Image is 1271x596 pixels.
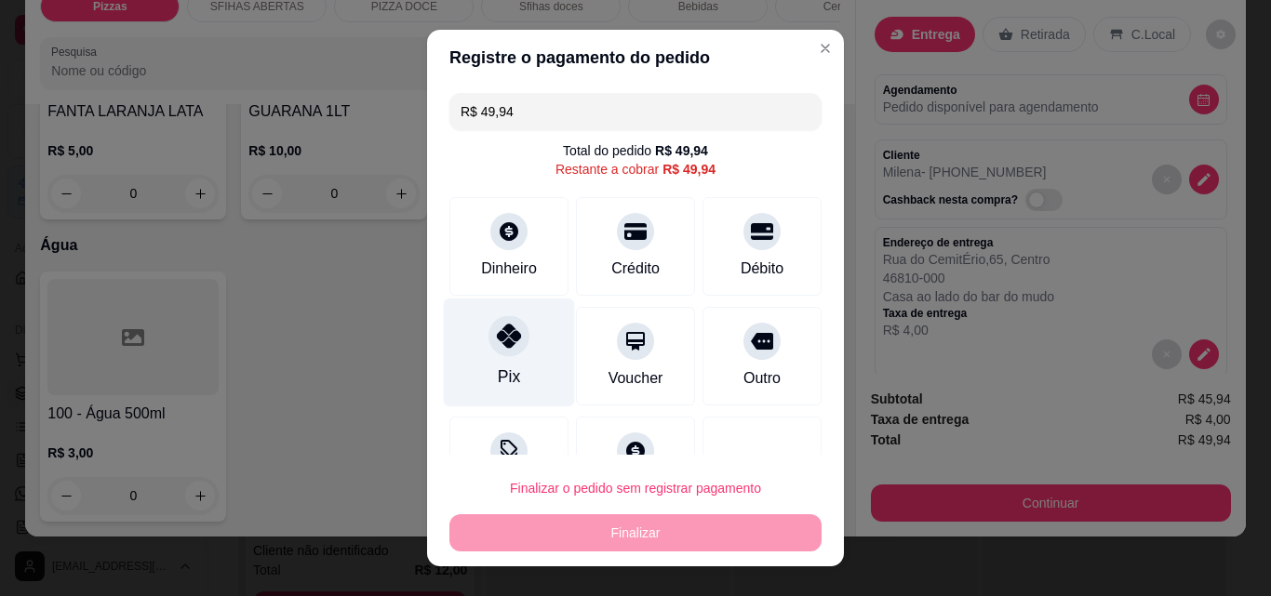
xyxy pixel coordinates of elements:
button: Finalizar o pedido sem registrar pagamento [449,470,822,507]
div: Crédito [611,258,660,280]
div: Pix [498,364,520,389]
div: Dinheiro [481,258,537,280]
div: Débito [741,258,783,280]
div: Restante a cobrar [555,160,716,179]
input: Ex.: hambúrguer de cordeiro [461,93,810,130]
div: R$ 49,94 [662,160,716,179]
div: Voucher [609,367,663,390]
div: Total do pedido [563,141,708,160]
button: Close [810,33,840,63]
header: Registre o pagamento do pedido [427,30,844,86]
div: Outro [743,367,781,390]
div: R$ 49,94 [655,141,708,160]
